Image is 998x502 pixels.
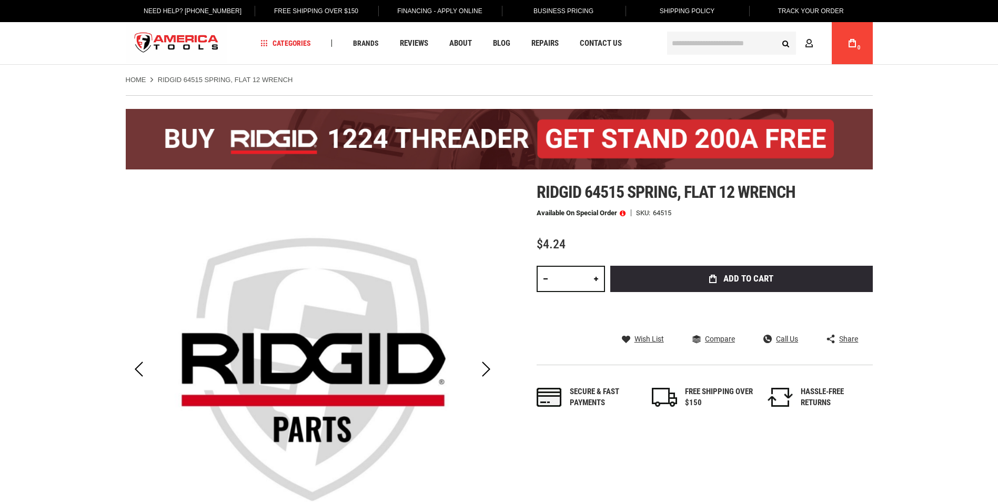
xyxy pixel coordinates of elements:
div: 64515 [653,209,671,216]
span: Compare [705,335,735,343]
strong: SKU [636,209,653,216]
a: Wish List [622,334,664,344]
img: returns [768,388,793,407]
img: America Tools [126,24,228,63]
a: Contact Us [575,36,627,51]
img: payments [537,388,562,407]
span: Add to Cart [723,274,773,283]
a: About [445,36,477,51]
span: Call Us [776,335,798,343]
span: About [449,39,472,47]
a: Home [126,75,146,85]
span: $4.24 [537,237,566,252]
a: Call Us [763,334,798,344]
strong: RIDGID 64515 SPRING, FLAT 12 WRENCH [158,76,293,84]
a: Repairs [527,36,563,51]
img: BOGO: Buy the RIDGID® 1224 Threader (26092), get the 92467 200A Stand FREE! [126,109,873,169]
span: Shipping Policy [660,7,715,15]
span: Reviews [400,39,428,47]
span: Blog [493,39,510,47]
span: Repairs [531,39,559,47]
button: Add to Cart [610,266,873,292]
a: 0 [842,22,862,64]
div: HASSLE-FREE RETURNS [801,386,869,409]
span: Wish List [634,335,664,343]
span: Ridgid 64515 spring, flat 12 wrench [537,182,795,202]
p: Available on Special Order [537,209,626,217]
a: Reviews [395,36,433,51]
button: Search [776,33,796,53]
img: shipping [652,388,677,407]
a: store logo [126,24,228,63]
span: Contact Us [580,39,622,47]
a: Blog [488,36,515,51]
div: Secure & fast payments [570,386,638,409]
a: Compare [692,334,735,344]
div: FREE SHIPPING OVER $150 [685,386,753,409]
span: Brands [353,39,379,47]
span: Share [839,335,858,343]
a: Categories [256,36,316,51]
span: Categories [260,39,311,47]
a: Brands [348,36,384,51]
span: 0 [858,45,861,51]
